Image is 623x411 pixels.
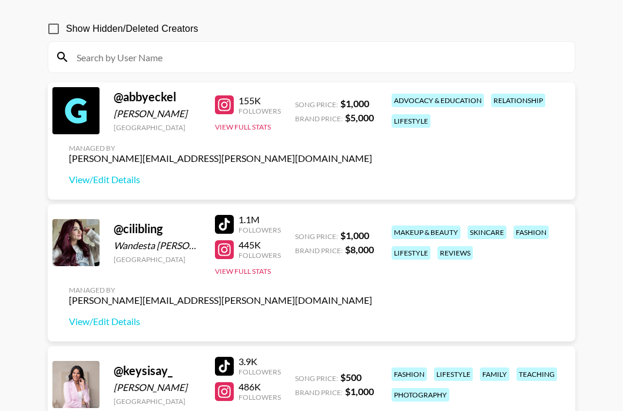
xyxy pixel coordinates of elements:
[69,144,372,153] div: Managed By
[238,393,281,402] div: Followers
[480,367,509,381] div: family
[114,363,201,378] div: @ keysisay_
[434,367,473,381] div: lifestyle
[295,374,338,383] span: Song Price:
[69,48,568,67] input: Search by User Name
[238,239,281,251] div: 445K
[345,112,374,123] strong: $ 5,000
[392,367,427,381] div: fashion
[295,388,343,397] span: Brand Price:
[238,95,281,107] div: 155K
[238,226,281,234] div: Followers
[295,100,338,109] span: Song Price:
[69,316,372,327] a: View/Edit Details
[114,221,201,236] div: @ cilibling
[340,98,369,109] strong: $ 1,000
[114,397,201,406] div: [GEOGRAPHIC_DATA]
[66,22,198,36] span: Show Hidden/Deleted Creators
[69,286,372,294] div: Managed By
[392,94,484,107] div: advocacy & education
[114,255,201,264] div: [GEOGRAPHIC_DATA]
[345,244,374,255] strong: $ 8,000
[238,214,281,226] div: 1.1M
[114,90,201,104] div: @ abbyeckel
[295,232,338,241] span: Song Price:
[69,294,372,306] div: [PERSON_NAME][EMAIL_ADDRESS][PERSON_NAME][DOMAIN_NAME]
[491,94,545,107] div: relationship
[114,240,201,251] div: Wandesta [PERSON_NAME]
[295,246,343,255] span: Brand Price:
[295,114,343,123] span: Brand Price:
[345,386,374,397] strong: $ 1,000
[69,174,372,185] a: View/Edit Details
[238,367,281,376] div: Followers
[238,251,281,260] div: Followers
[114,108,201,120] div: [PERSON_NAME]
[438,246,473,260] div: reviews
[114,123,201,132] div: [GEOGRAPHIC_DATA]
[340,372,362,383] strong: $ 500
[392,246,430,260] div: lifestyle
[114,382,201,393] div: [PERSON_NAME]
[468,226,506,239] div: skincare
[513,226,549,239] div: fashion
[516,367,557,381] div: teaching
[238,356,281,367] div: 3.9K
[215,122,271,131] button: View Full Stats
[392,114,430,128] div: lifestyle
[238,107,281,115] div: Followers
[392,226,460,239] div: makeup & beauty
[215,267,271,276] button: View Full Stats
[340,230,369,241] strong: $ 1,000
[392,388,449,402] div: photography
[238,381,281,393] div: 486K
[69,153,372,164] div: [PERSON_NAME][EMAIL_ADDRESS][PERSON_NAME][DOMAIN_NAME]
